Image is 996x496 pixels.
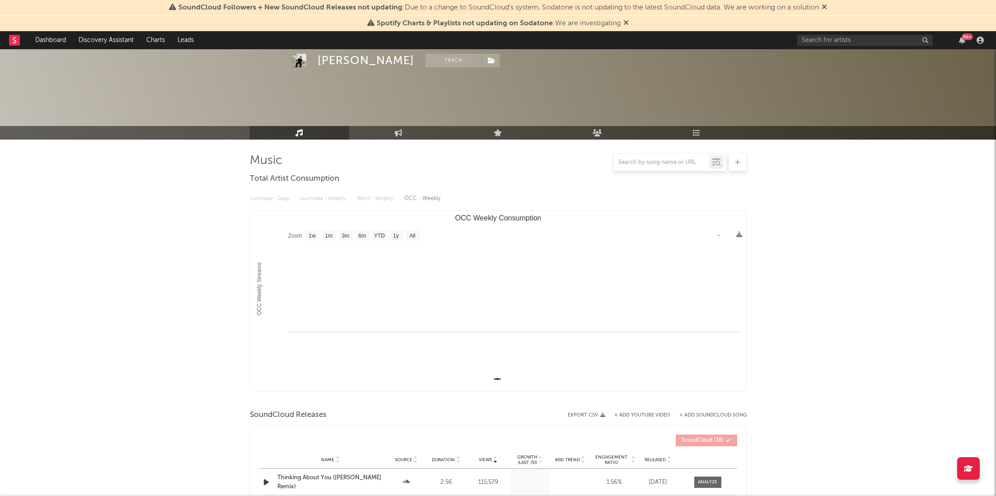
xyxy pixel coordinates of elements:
[178,4,402,11] span: SoundCloud Followers + New SoundCloud Releases not updating
[593,478,636,487] div: 1.56 %
[393,233,399,239] text: 1y
[479,457,492,463] span: Views
[409,233,415,239] text: All
[797,35,933,46] input: Search for artists
[468,478,508,487] div: 115,579
[72,31,140,49] a: Discovery Assistant
[256,262,262,315] text: OCC Weekly Streams
[715,232,721,239] text: →
[517,454,538,460] p: Growth
[318,54,414,67] div: [PERSON_NAME]
[277,473,384,491] a: Thinking About You ([PERSON_NAME] Remix)
[250,173,339,184] span: Total Artist Consumption
[288,233,302,239] text: Zoom
[614,413,670,418] button: + Add YouTube Video
[959,37,965,44] button: 99+
[250,211,746,391] svg: OCC Weekly Consumption
[593,454,630,465] span: Engagement Ratio
[682,438,724,443] span: ( 36 )
[178,4,819,11] span: : Due to a change to SoundCloud's system, Sodatone is not updating to the latest SoundCloud data....
[623,20,629,27] span: Dismiss
[358,233,366,239] text: 6m
[377,20,553,27] span: Spotify Charts & Playlists not updating on Sodatone
[171,31,200,49] a: Leads
[309,233,316,239] text: 1w
[679,413,747,418] button: + Add SoundCloud Song
[432,457,455,463] span: Duration
[645,457,666,463] span: Released
[341,233,349,239] text: 3m
[29,31,72,49] a: Dashboard
[962,33,973,40] div: 99 +
[395,457,412,463] span: Source
[605,413,670,418] div: + Add YouTube Video
[568,412,605,418] button: Export CSV
[682,438,712,443] span: SoundCloud
[670,413,747,418] button: + Add SoundCloud Song
[426,54,482,67] button: Track
[250,410,327,421] span: SoundCloud Releases
[640,478,676,487] div: [DATE]
[321,457,334,463] span: Name
[517,460,538,465] p: (Last 7d)
[676,435,737,446] button: SoundCloud(36)
[140,31,171,49] a: Charts
[429,478,464,487] div: 2:56
[325,233,332,239] text: 1m
[377,20,621,27] span: : We are investigating
[555,457,580,463] span: 60D Trend
[374,233,384,239] text: YTD
[822,4,827,11] span: Dismiss
[614,159,709,166] input: Search by song name or URL
[455,214,541,222] text: OCC Weekly Consumption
